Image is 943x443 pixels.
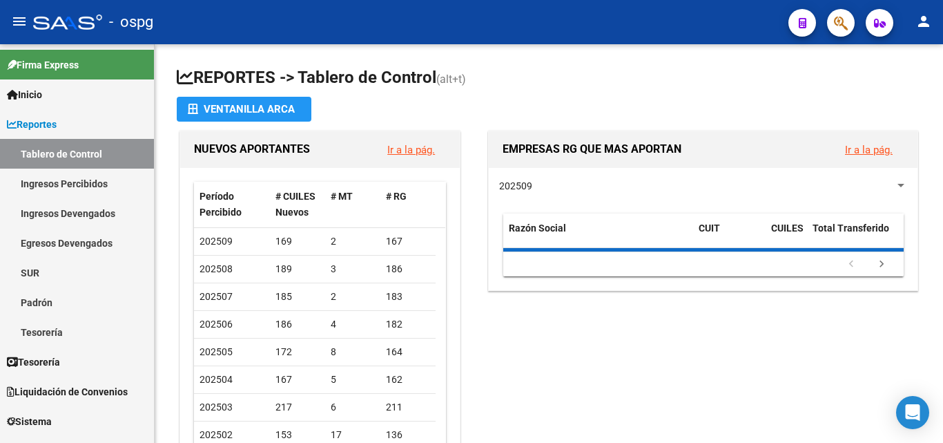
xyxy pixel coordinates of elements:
[200,374,233,385] span: 202504
[807,214,904,259] datatable-header-cell: Total Transferido
[331,344,375,360] div: 8
[915,13,932,30] mat-icon: person
[7,384,128,399] span: Liquidación de Convenios
[270,182,325,227] datatable-header-cell: # CUILES Nuevos
[200,346,233,357] span: 202505
[275,234,320,249] div: 169
[275,427,320,443] div: 153
[771,223,804,234] span: CUILES
[838,257,864,272] a: go to previous page
[109,7,153,37] span: - ospg
[386,344,430,360] div: 164
[7,117,57,132] span: Reportes
[868,257,895,272] a: go to next page
[766,214,807,259] datatable-header-cell: CUILES
[200,291,233,302] span: 202507
[386,234,430,249] div: 167
[331,261,375,277] div: 3
[275,399,320,415] div: 217
[200,236,233,247] span: 202509
[436,73,466,86] span: (alt+t)
[11,13,28,30] mat-icon: menu
[331,234,375,249] div: 2
[499,180,532,191] span: 202509
[386,427,430,443] div: 136
[7,355,60,370] span: Tesorería
[275,191,315,218] span: # CUILES Nuevos
[325,182,380,227] datatable-header-cell: # MT
[331,427,375,443] div: 17
[386,317,430,332] div: 182
[386,261,430,277] div: 186
[509,223,566,234] span: Razón Social
[386,191,407,202] span: # RG
[834,137,904,162] button: Ir a la pág.
[275,372,320,388] div: 167
[693,214,766,259] datatable-header-cell: CUIT
[386,399,430,415] div: 211
[331,289,375,305] div: 2
[200,319,233,330] span: 202506
[275,261,320,277] div: 189
[275,289,320,305] div: 185
[7,414,52,429] span: Sistema
[188,97,300,122] div: Ventanilla ARCA
[503,142,681,155] span: EMPRESAS RG QUE MAS APORTAN
[331,317,375,332] div: 4
[896,396,929,429] div: Open Intercom Messenger
[275,317,320,332] div: 186
[331,399,375,415] div: 6
[387,144,435,156] a: Ir a la pág.
[200,191,242,218] span: Período Percibido
[845,144,893,156] a: Ir a la pág.
[177,66,921,91] h1: REPORTES -> Tablero de Control
[177,97,311,122] button: Ventanilla ARCA
[503,214,693,259] datatable-header-cell: Razón Social
[200,402,233,413] span: 202503
[7,87,42,102] span: Inicio
[200,263,233,274] span: 202508
[386,372,430,388] div: 162
[194,142,310,155] span: NUEVOS APORTANTES
[194,182,270,227] datatable-header-cell: Período Percibido
[275,344,320,360] div: 172
[200,429,233,440] span: 202502
[331,191,353,202] span: # MT
[699,223,720,234] span: CUIT
[380,182,436,227] datatable-header-cell: # RG
[7,57,79,73] span: Firma Express
[813,223,889,234] span: Total Transferido
[331,372,375,388] div: 5
[376,137,446,162] button: Ir a la pág.
[386,289,430,305] div: 183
